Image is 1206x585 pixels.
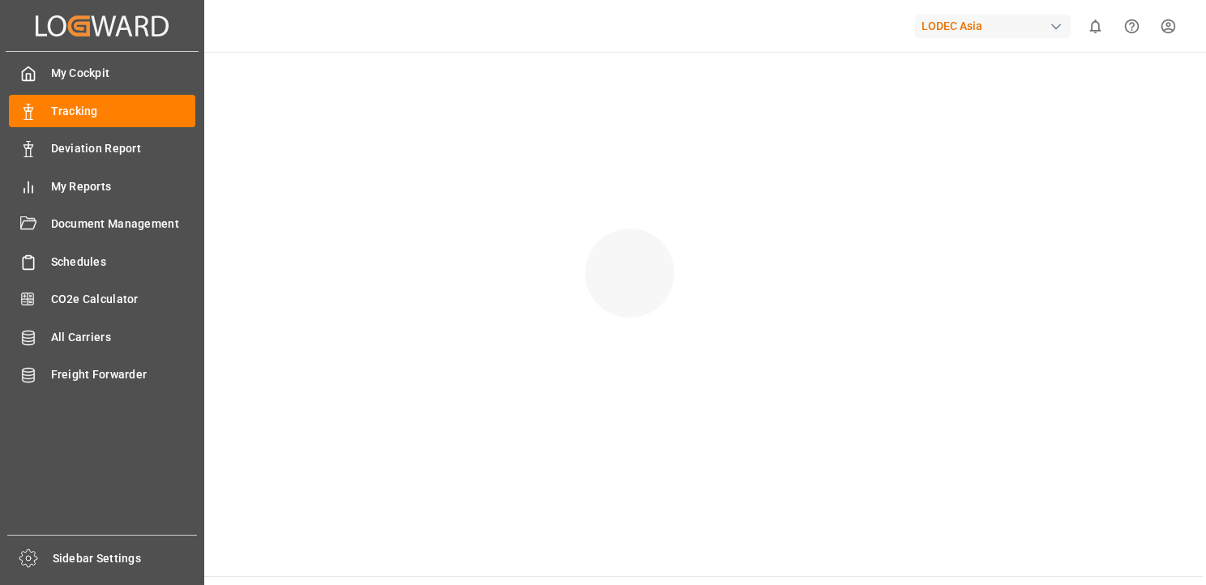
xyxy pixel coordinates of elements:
[9,321,195,352] a: All Carriers
[9,133,195,164] a: Deviation Report
[51,178,196,195] span: My Reports
[9,284,195,315] a: CO2e Calculator
[51,103,196,120] span: Tracking
[51,140,196,157] span: Deviation Report
[915,11,1077,41] button: LODEC Asia
[9,359,195,391] a: Freight Forwarder
[915,15,1071,38] div: LODEC Asia
[51,216,196,233] span: Document Management
[51,291,196,308] span: CO2e Calculator
[1114,8,1150,45] button: Help Center
[9,208,195,240] a: Document Management
[51,65,196,82] span: My Cockpit
[9,95,195,126] a: Tracking
[9,170,195,202] a: My Reports
[53,550,198,567] span: Sidebar Settings
[51,254,196,271] span: Schedules
[1077,8,1114,45] button: show 0 new notifications
[51,329,196,346] span: All Carriers
[9,246,195,277] a: Schedules
[9,58,195,89] a: My Cockpit
[51,366,196,383] span: Freight Forwarder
